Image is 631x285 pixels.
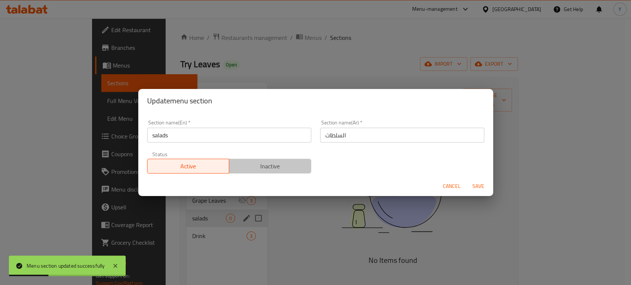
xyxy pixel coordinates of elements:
[232,161,308,172] span: Inactive
[147,159,230,174] button: Active
[229,159,311,174] button: Inactive
[147,128,311,142] input: Please enter section name(en)
[150,161,227,172] span: Active
[440,179,464,193] button: Cancel
[320,128,484,142] input: Please enter section name(ar)
[469,182,487,191] span: Save
[27,262,105,270] div: Menu section updated successfully
[467,179,490,193] button: Save
[443,182,461,191] span: Cancel
[147,95,484,107] h2: Update menu section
